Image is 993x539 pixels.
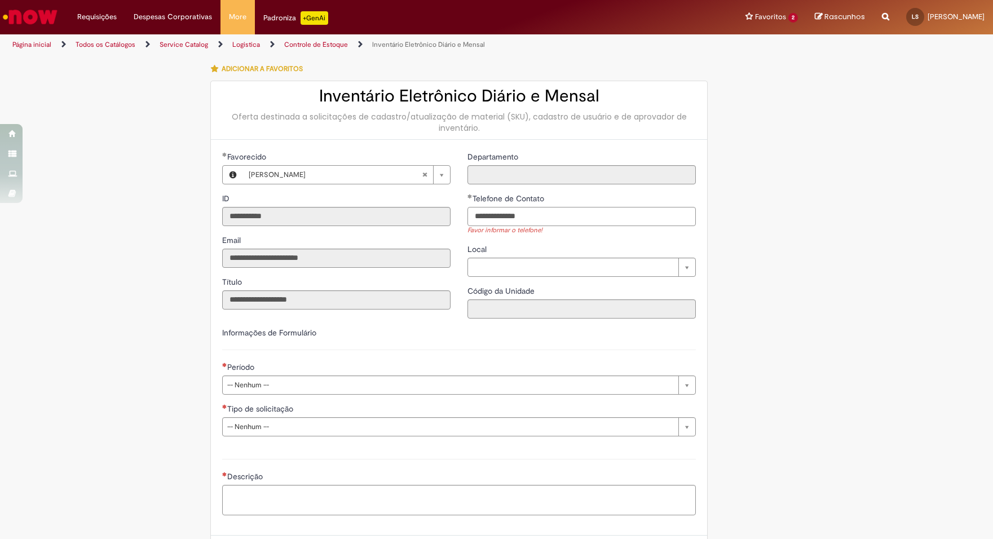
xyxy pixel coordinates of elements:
[222,276,244,288] label: Somente leitura - Título
[222,193,232,204] label: Somente leitura - ID
[372,40,485,49] a: Inventário Eletrônico Diário e Mensal
[232,40,260,49] a: Logistica
[222,485,696,515] textarea: Descrição
[912,13,919,20] span: LS
[467,299,696,319] input: Código da Unidade
[788,13,798,23] span: 2
[8,34,654,55] ul: Trilhas de página
[467,207,696,226] input: Telefone de Contato
[222,207,451,226] input: ID
[467,244,489,254] span: Local
[467,194,473,198] span: Obrigatório Preenchido
[160,40,208,49] a: Service Catalog
[222,235,243,246] label: Somente leitura - Email
[222,404,227,409] span: Necessários
[222,111,696,134] div: Oferta destinada a solicitações de cadastro/atualização de material (SKU), cadastro de usuário e ...
[222,87,696,105] h2: Inventário Eletrônico Diário e Mensal
[1,6,59,28] img: ServiceNow
[77,11,117,23] span: Requisições
[467,151,520,162] label: Somente leitura - Departamento
[467,226,696,236] div: Favor informar o telefone!
[227,418,673,436] span: -- Nenhum --
[755,11,786,23] span: Favoritos
[815,12,865,23] a: Rascunhos
[284,40,348,49] a: Controle de Estoque
[467,285,537,297] label: Somente leitura - Código da Unidade
[227,471,265,481] span: Descrição
[227,376,673,394] span: -- Nenhum --
[134,11,212,23] span: Despesas Corporativas
[222,249,451,268] input: Email
[467,258,696,277] a: Limpar campo Local
[824,11,865,22] span: Rascunhos
[473,193,546,204] span: Telefone de Contato
[416,166,433,184] abbr: Limpar campo Favorecido
[928,12,985,21] span: [PERSON_NAME]
[249,166,422,184] span: [PERSON_NAME]
[222,328,316,338] label: Informações de Formulário
[227,152,268,162] span: Necessários - Favorecido
[467,165,696,184] input: Departamento
[210,57,309,81] button: Adicionar a Favoritos
[263,11,328,25] div: Padroniza
[229,11,246,23] span: More
[227,362,257,372] span: Período
[243,166,450,184] a: [PERSON_NAME]Limpar campo Favorecido
[222,235,243,245] span: Somente leitura - Email
[12,40,51,49] a: Página inicial
[467,286,537,296] span: Somente leitura - Código da Unidade
[227,404,295,414] span: Tipo de solicitação
[222,290,451,310] input: Título
[222,472,227,476] span: Necessários
[76,40,135,49] a: Todos os Catálogos
[222,363,227,367] span: Necessários
[223,166,243,184] button: Favorecido, Visualizar este registro Livia Dos Santos
[222,152,227,157] span: Obrigatório Preenchido
[301,11,328,25] p: +GenAi
[222,64,303,73] span: Adicionar a Favoritos
[467,152,520,162] span: Somente leitura - Departamento
[222,277,244,287] span: Somente leitura - Título
[222,193,232,204] span: Somente leitura - ID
